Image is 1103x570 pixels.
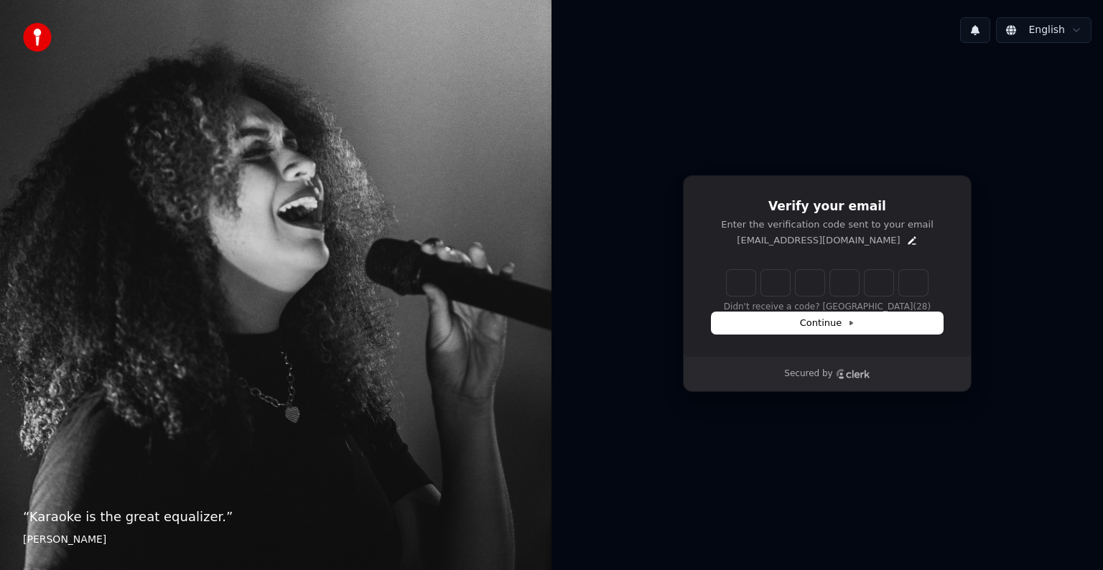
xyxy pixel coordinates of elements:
[712,198,943,215] h1: Verify your email
[23,23,52,52] img: youka
[712,312,943,334] button: Continue
[23,533,529,547] footer: [PERSON_NAME]
[23,507,529,527] p: “ Karaoke is the great equalizer. ”
[836,369,870,379] a: Clerk logo
[727,270,928,296] input: Enter verification code
[712,218,943,231] p: Enter the verification code sent to your email
[800,317,855,330] span: Continue
[737,234,900,247] p: [EMAIL_ADDRESS][DOMAIN_NAME]
[906,235,918,246] button: Edit
[784,368,832,380] p: Secured by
